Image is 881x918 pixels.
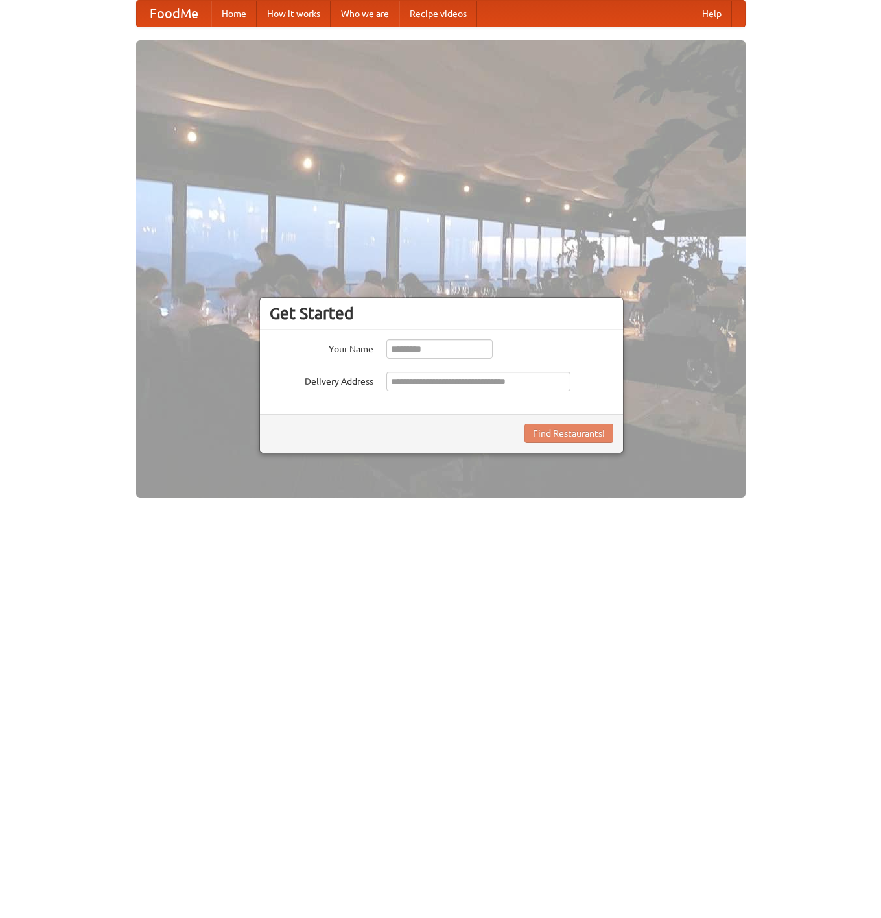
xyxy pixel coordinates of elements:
[257,1,331,27] a: How it works
[137,1,211,27] a: FoodMe
[270,372,373,388] label: Delivery Address
[331,1,399,27] a: Who we are
[270,304,613,323] h3: Get Started
[270,339,373,356] label: Your Name
[211,1,257,27] a: Home
[524,424,613,443] button: Find Restaurants!
[692,1,732,27] a: Help
[399,1,477,27] a: Recipe videos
